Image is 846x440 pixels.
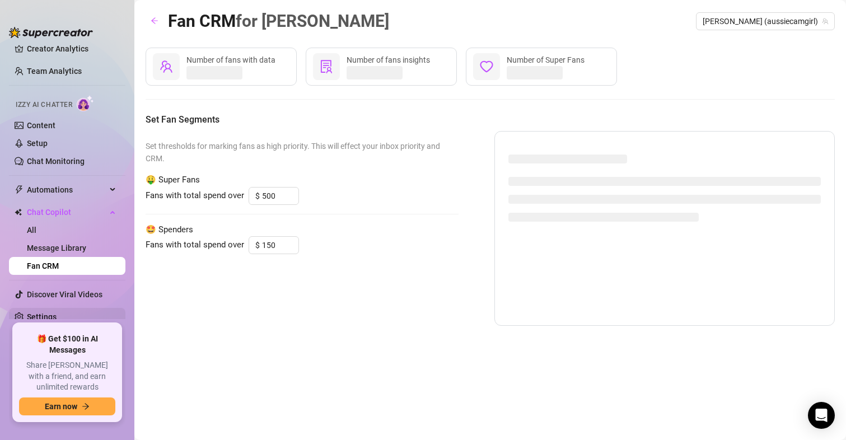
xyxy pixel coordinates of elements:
button: Earn nowarrow-right [19,397,115,415]
span: for [PERSON_NAME] [236,11,389,31]
a: Setup [27,139,48,148]
span: 🎁 Get $100 in AI Messages [19,334,115,355]
span: 🤑 Super Fans [146,174,459,187]
input: 500 [262,188,298,204]
a: Fan CRM [27,261,59,270]
a: Chat Monitoring [27,157,85,166]
span: Number of fans with data [186,55,275,64]
span: arrow-left [151,17,158,25]
span: 🤩 Spenders [146,223,459,237]
a: Message Library [27,244,86,252]
img: logo-BBDzfeDw.svg [9,27,93,38]
a: Discover Viral Videos [27,290,102,299]
span: Fans with total spend over [146,238,244,252]
a: Settings [27,312,57,321]
span: Fans with total spend over [146,189,244,203]
span: Share [PERSON_NAME] with a friend, and earn unlimited rewards [19,360,115,393]
h5: Set Fan Segments [146,113,835,127]
input: 150 [262,237,298,254]
span: Chat Copilot [27,203,106,221]
span: Automations [27,181,106,199]
a: Content [27,121,55,130]
span: solution [320,60,333,73]
a: Creator Analytics [27,40,116,58]
span: thunderbolt [15,185,24,194]
span: Set thresholds for marking fans as high priority. This will effect your inbox priority and CRM. [146,140,459,165]
span: Earn now [45,402,77,411]
a: Team Analytics [27,67,82,76]
a: All [27,226,36,235]
img: AI Chatter [77,95,94,111]
span: Number of fans insights [347,55,430,64]
span: Izzy AI Chatter [16,100,72,110]
span: team [822,18,829,25]
img: Chat Copilot [15,208,22,216]
span: heart [480,60,493,73]
span: team [160,60,173,73]
span: Maki (aussiecamgirl) [703,13,828,30]
div: Open Intercom Messenger [808,402,835,429]
article: Fan CRM [168,8,389,34]
span: Number of Super Fans [507,55,585,64]
span: arrow-right [82,402,90,410]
